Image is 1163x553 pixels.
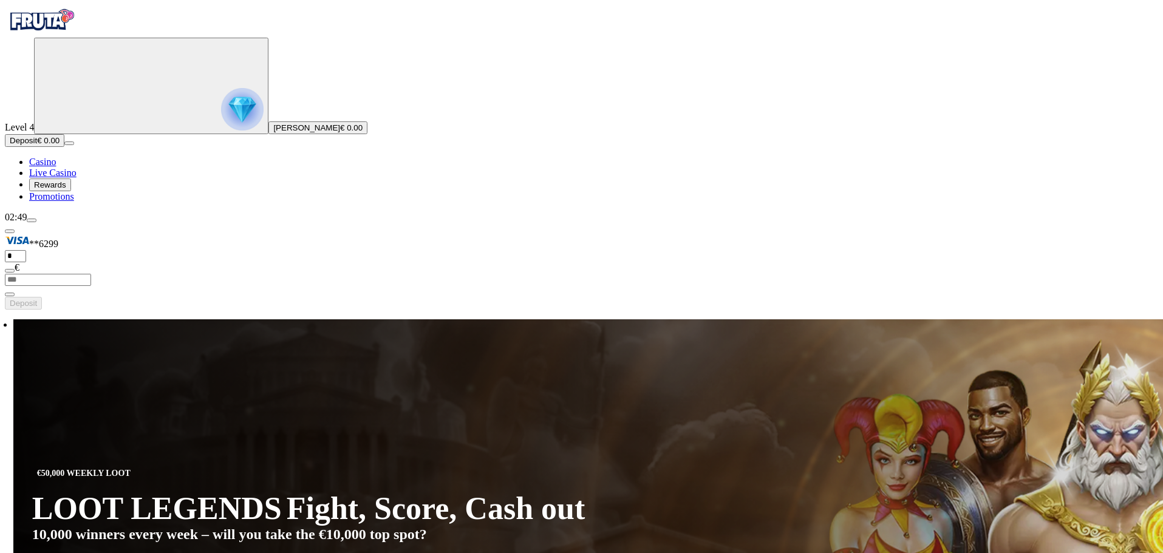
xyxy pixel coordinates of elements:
button: reward progress [34,38,268,134]
span: Level 4 [5,122,34,132]
span: 10,000 winners every week – will you take the €10,000 top spot? [32,526,427,543]
span: Rewards [34,180,66,189]
span: € 0.00 [340,123,363,132]
button: eye icon [5,269,15,273]
span: Live Casino [29,168,77,178]
span: Promotions [29,191,74,202]
button: Hide quick deposit form [5,229,15,233]
nav: Primary [5,5,1158,202]
span: Fight, Score, Cash out [287,493,585,524]
span: 02:49 [5,212,27,222]
button: menu [64,141,74,145]
button: Depositplus icon€ 0.00 [5,134,64,147]
span: € 0.00 [37,136,60,145]
a: gift-inverted iconPromotions [29,191,74,202]
img: Visa [5,234,29,247]
a: poker-chip iconLive Casino [29,168,77,178]
span: €50,000 WEEKLY LOOT [32,466,135,481]
a: Fruta [5,27,78,37]
span: Deposit [10,136,37,145]
span: € [15,262,19,273]
img: reward progress [221,88,264,131]
span: [PERSON_NAME] [273,123,340,132]
span: Casino [29,157,56,167]
button: reward iconRewards [29,178,71,191]
button: [PERSON_NAME]€ 0.00 [268,121,367,134]
button: eye icon [5,293,15,296]
button: menu [27,219,36,222]
a: diamond iconCasino [29,157,56,167]
span: LOOT LEGENDS [32,490,282,526]
span: Deposit [10,299,37,308]
button: Deposit [5,297,42,310]
img: Fruta [5,5,78,35]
